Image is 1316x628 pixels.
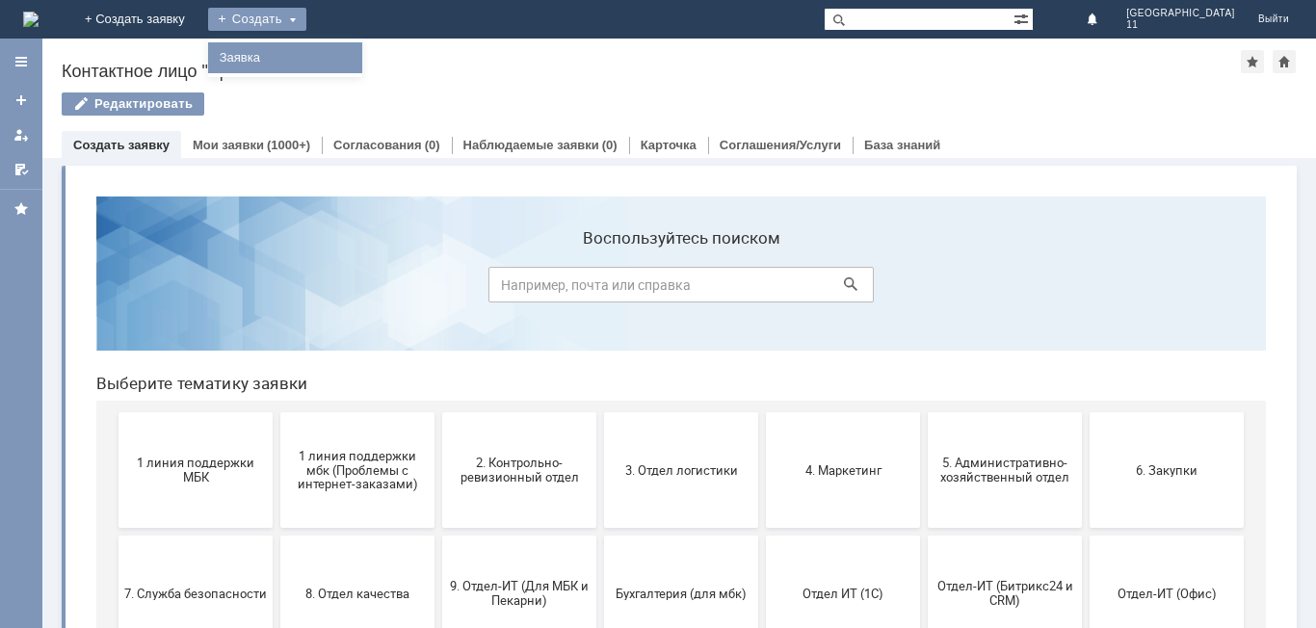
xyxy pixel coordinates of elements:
span: 9. Отдел-ИТ (Для МБК и Пекарни) [367,398,510,427]
div: Создать [208,8,306,31]
span: Это соглашение не активно! [367,521,510,550]
a: Перейти на домашнюю страницу [23,12,39,27]
div: (0) [425,138,440,152]
button: Отдел ИТ (1С) [685,354,839,470]
span: не актуален [691,528,833,542]
span: [GEOGRAPHIC_DATA] [1126,8,1235,19]
input: Например, почта или справка [408,86,793,121]
span: Отдел-ИТ (Битрикс24 и CRM) [853,398,995,427]
span: 5. Административно-хозяйственный отдел [853,275,995,303]
label: Воспользуйтесь поиском [408,47,793,66]
button: Финансовый отдел [38,478,192,593]
div: Добавить в избранное [1241,50,1264,73]
a: Согласования [333,138,422,152]
span: 4. Маркетинг [691,281,833,296]
span: Отдел-ИТ (Офис) [1014,405,1157,419]
header: Выберите тематику заявки [15,193,1185,212]
span: 6. Закупки [1014,281,1157,296]
a: Заявка [212,46,358,69]
span: 1 линия поддержки МБК [43,275,186,303]
span: Бухгалтерия (для мбк) [529,405,671,419]
button: Отдел-ИТ (Офис) [1009,354,1163,470]
a: Создать заявку [6,85,37,116]
button: 1 линия поддержки мбк (Проблемы с интернет-заказами) [199,231,354,347]
div: Контактное лицо "Брянск 11" [62,62,1241,81]
span: 2. Контрольно-ревизионный отдел [367,275,510,303]
a: База знаний [864,138,940,152]
button: 5. Административно-хозяйственный отдел [847,231,1001,347]
button: не актуален [685,478,839,593]
button: Это соглашение не активно! [361,478,515,593]
span: 11 [1126,19,1235,31]
span: 1 линия поддержки мбк (Проблемы с интернет-заказами) [205,267,348,310]
button: 7. Служба безопасности [38,354,192,470]
span: Отдел ИТ (1С) [691,405,833,419]
a: Создать заявку [73,138,170,152]
button: [PERSON_NAME]. Услуги ИТ для МБК (оформляет L1) [523,478,677,593]
div: Сделать домашней страницей [1273,50,1296,73]
a: Соглашения/Услуги [720,138,841,152]
button: Отдел-ИТ (Битрикс24 и CRM) [847,354,1001,470]
a: Наблюдаемые заявки [463,138,599,152]
a: Карточка [641,138,697,152]
div: (1000+) [267,138,310,152]
span: 7. Служба безопасности [43,405,186,419]
span: Франчайзинг [205,528,348,542]
div: (0) [602,138,618,152]
button: 6. Закупки [1009,231,1163,347]
span: [PERSON_NAME]. Услуги ИТ для МБК (оформляет L1) [529,513,671,557]
span: 3. Отдел логистики [529,281,671,296]
button: 4. Маркетинг [685,231,839,347]
button: 8. Отдел качества [199,354,354,470]
button: 9. Отдел-ИТ (Для МБК и Пекарни) [361,354,515,470]
span: 8. Отдел качества [205,405,348,419]
img: logo [23,12,39,27]
button: Франчайзинг [199,478,354,593]
a: Мои заявки [193,138,264,152]
button: Бухгалтерия (для мбк) [523,354,677,470]
a: Мои заявки [6,119,37,150]
span: Финансовый отдел [43,528,186,542]
button: 2. Контрольно-ревизионный отдел [361,231,515,347]
button: 3. Отдел логистики [523,231,677,347]
button: 1 линия поддержки МБК [38,231,192,347]
span: Расширенный поиск [1013,9,1033,27]
a: Мои согласования [6,154,37,185]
